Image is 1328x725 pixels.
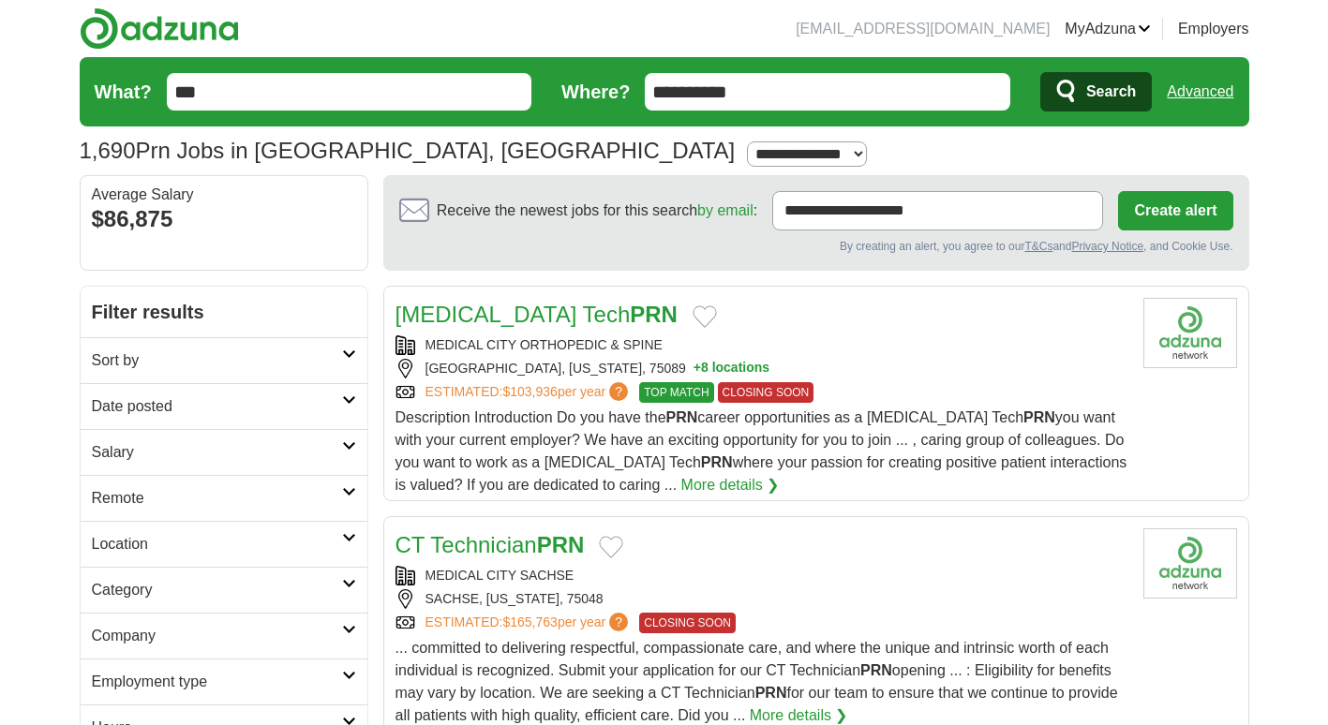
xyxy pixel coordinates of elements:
a: by email [697,202,754,218]
img: Company logo [1143,528,1237,599]
h2: Date posted [92,395,342,418]
img: Company logo [1143,298,1237,368]
span: TOP MATCH [639,382,713,403]
button: Add to favorite jobs [599,536,623,558]
span: CLOSING SOON [718,382,814,403]
div: SACHSE, [US_STATE], 75048 [395,589,1128,609]
div: Average Salary [92,187,356,202]
a: Date posted [81,383,367,429]
a: MyAdzuna [1065,18,1151,40]
a: More details ❯ [681,474,780,496]
button: Create alert [1118,191,1232,230]
h2: Salary [92,441,342,464]
strong: PRN [701,454,733,470]
strong: PRN [860,662,892,678]
a: Salary [81,429,367,475]
a: Remote [81,475,367,521]
strong: PRN [1023,409,1055,425]
label: What? [95,78,152,106]
h2: Location [92,533,342,555]
h1: Prn Jobs in [GEOGRAPHIC_DATA], [GEOGRAPHIC_DATA] [80,138,736,163]
h2: Employment type [92,671,342,693]
span: ... committed to delivering respectful, compassionate care, and where the unique and intrinsic wo... [395,640,1118,723]
a: CT TechnicianPRN [395,532,585,557]
span: $165,763 [502,614,557,629]
label: Where? [561,78,630,106]
span: Description Introduction Do you have the career opportunities as a [MEDICAL_DATA] Tech you want w... [395,409,1127,493]
h2: Sort by [92,349,342,372]
button: Search [1040,72,1152,111]
button: Add to favorite jobs [693,305,717,328]
a: ESTIMATED:$165,763per year? [425,613,633,633]
strong: PRN [666,409,698,425]
a: Category [81,567,367,613]
a: ESTIMATED:$103,936per year? [425,382,633,403]
h2: Remote [92,487,342,510]
strong: PRN [537,532,585,557]
a: Advanced [1167,73,1233,111]
div: [GEOGRAPHIC_DATA], [US_STATE], 75089 [395,359,1128,378]
strong: PRN [755,685,787,701]
a: Employers [1178,18,1249,40]
span: Receive the newest jobs for this search : [437,200,757,222]
div: MEDICAL CITY ORTHOPEDIC & SPINE [395,335,1128,355]
span: ? [609,613,628,631]
img: Adzuna logo [80,7,239,50]
h2: Filter results [81,287,367,337]
a: [MEDICAL_DATA] TechPRN [395,302,678,327]
span: Search [1086,73,1136,111]
button: +8 locations [694,359,769,378]
div: $86,875 [92,202,356,236]
div: By creating an alert, you agree to our and , and Cookie Use. [399,238,1233,255]
a: Sort by [81,337,367,383]
a: Company [81,613,367,658]
span: $103,936 [502,384,557,399]
h2: Category [92,579,342,601]
strong: PRN [630,302,678,327]
a: T&Cs [1024,240,1052,253]
a: Location [81,521,367,567]
h2: Company [92,625,342,647]
a: Privacy Notice [1071,240,1143,253]
span: + [694,359,701,378]
li: [EMAIL_ADDRESS][DOMAIN_NAME] [796,18,1050,40]
span: ? [609,382,628,401]
span: 1,690 [80,134,136,168]
span: CLOSING SOON [639,613,736,633]
a: Employment type [81,658,367,704]
div: MEDICAL CITY SACHSE [395,566,1128,585]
